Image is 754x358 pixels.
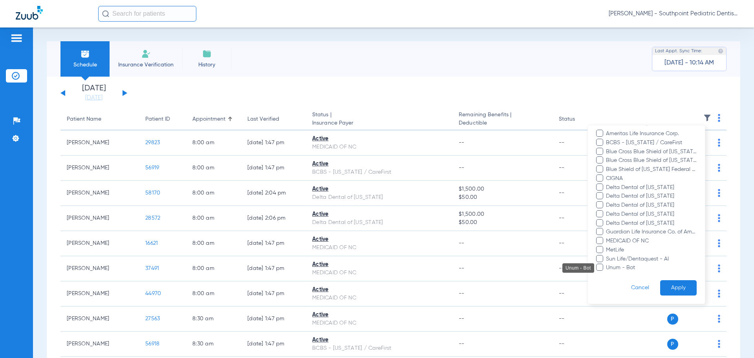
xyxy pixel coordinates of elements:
[606,139,697,147] span: BCBS - [US_STATE] / CareFirst
[606,201,697,209] span: Delta Dental of [US_STATE]
[606,219,697,228] span: Delta Dental of [US_STATE]
[660,280,697,296] button: Apply
[606,255,697,263] span: Sun Life/Dentaquest - AI
[606,156,697,165] span: Blue Cross Blue Shield of [US_STATE]
[606,130,697,138] span: Ameritas Life Insurance Corp.
[620,280,660,296] button: Cancel
[606,228,697,236] span: Guardian Life Insurance Co. of America
[606,210,697,218] span: Delta Dental of [US_STATE]
[606,264,697,272] span: Unum - Bot
[715,320,754,358] iframe: Chat Widget
[634,120,658,126] span: Payer
[606,174,697,183] span: CIGNA
[606,184,697,192] span: Delta Dental of [US_STATE]
[606,246,697,254] span: MetLife
[606,237,697,245] span: MEDICAID OF NC
[606,192,697,200] span: Delta Dental of [US_STATE]
[606,148,697,156] span: Blue Cross Blue Shield of [US_STATE]
[606,165,697,174] span: Blue Shield of [US_STATE] Federal Plan
[562,263,594,273] div: Unum - Bot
